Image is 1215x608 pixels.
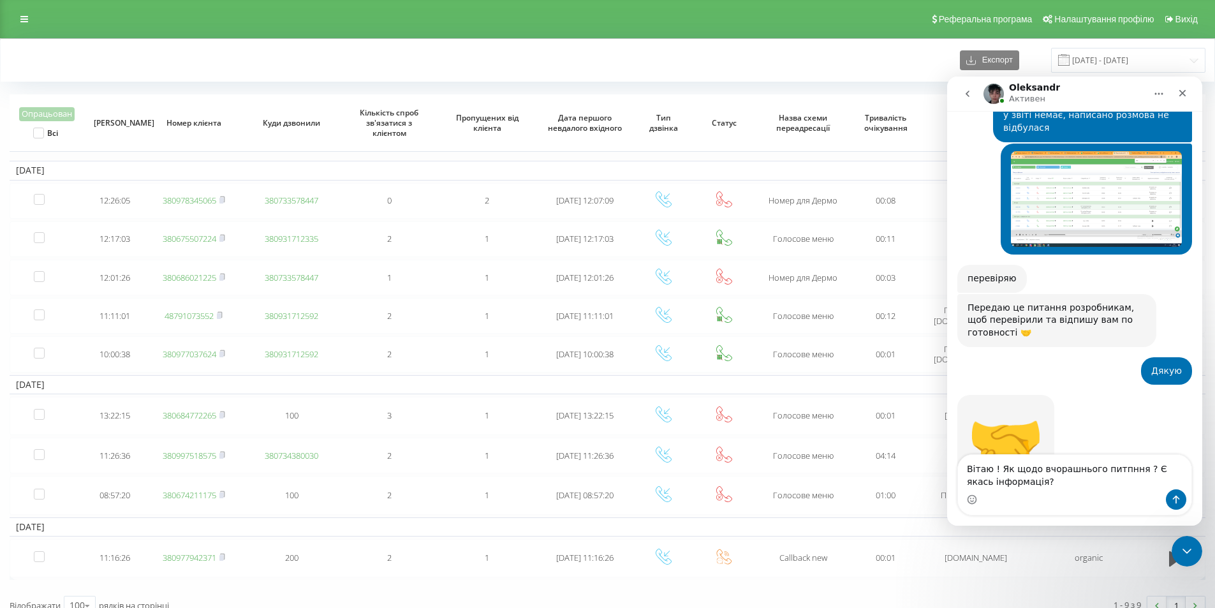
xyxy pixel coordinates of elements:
[265,195,318,206] a: 380733578447
[852,336,920,372] td: 00:01
[920,336,1033,372] td: Площадки (GMB, [DOMAIN_NAME] та ін)
[556,450,614,461] span: [DATE] 11:26:36
[387,310,392,322] span: 2
[85,260,145,295] td: 12:01:26
[485,233,489,244] span: 1
[10,517,1205,537] td: [DATE]
[920,476,1033,514] td: Прямий номер КС
[163,489,216,501] a: 380674211175
[852,438,920,473] td: 04:14
[163,272,216,283] a: 380686021225
[85,397,145,435] td: 13:22:15
[485,310,489,322] span: 1
[1172,536,1202,567] iframe: Intercom live chat
[754,298,851,334] td: Голосове меню
[387,410,392,421] span: 3
[754,183,851,219] td: Номер для Дермо
[852,539,920,577] td: 00:01
[852,221,920,257] td: 00:11
[449,113,526,133] span: Пропущених від клієнта
[1054,14,1154,24] span: Налаштування профілю
[485,410,489,421] span: 1
[1175,14,1198,24] span: Вихід
[165,310,214,322] a: 48791073552
[485,348,489,360] span: 1
[85,336,145,372] td: 10:00:38
[33,128,58,138] label: Всі
[931,118,1021,128] span: Джерело
[85,438,145,473] td: 11:26:36
[285,410,298,421] span: 100
[85,221,145,257] td: 12:17:03
[265,450,318,461] a: 380734380030
[642,113,685,133] span: Тип дзвінка
[765,113,841,133] span: Назва схеми переадресації
[852,298,920,334] td: 00:12
[253,118,330,128] span: Куди дзвонили
[163,410,216,421] a: 380684772265
[163,348,216,360] a: 380977037624
[163,552,216,563] a: 380977942371
[556,348,614,360] span: [DATE] 10:00:38
[94,118,136,128] span: [PERSON_NAME]
[265,272,318,283] a: 380733578447
[754,438,851,473] td: Голосове меню
[947,77,1202,526] iframe: Intercom live chat
[556,410,614,421] span: [DATE] 13:22:15
[387,450,392,461] span: 2
[920,397,1033,435] td: [DOMAIN_NAME]
[85,298,145,334] td: 11:11:01
[754,539,851,577] td: Callback new
[1033,539,1145,577] td: organic
[485,552,489,563] span: 1
[485,450,489,461] span: 1
[556,489,614,501] span: [DATE] 08:57:20
[754,397,851,435] td: Голосове меню
[920,539,1033,577] td: [DOMAIN_NAME]
[387,489,392,501] span: 2
[265,348,318,360] a: 380931712592
[85,183,145,219] td: 12:26:05
[754,336,851,372] td: Голосове меню
[285,552,298,563] span: 200
[387,272,392,283] span: 1
[163,195,216,206] a: 380978345065
[265,233,318,244] a: 380931712335
[754,476,851,514] td: Голосове меню
[556,310,614,322] span: [DATE] 11:11:01
[939,14,1033,24] span: Реферальна програма
[10,161,1205,180] td: [DATE]
[920,438,1033,473] td: google
[85,476,145,514] td: 08:57:20
[852,260,920,295] td: 00:03
[754,260,851,295] td: Номер для Дермо
[754,221,851,257] td: Голосове меню
[960,50,1019,70] button: Експорт
[485,489,489,501] span: 1
[156,118,232,128] span: Номер клієнта
[163,450,216,461] a: 380997518575
[556,552,614,563] span: [DATE] 11:16:26
[387,195,392,206] span: 0
[163,233,216,244] a: 380675507224
[285,489,298,501] span: 100
[556,233,614,244] span: [DATE] 12:17:03
[85,539,145,577] td: 11:16:26
[861,113,911,133] span: Тривалість очікування
[976,56,1013,65] span: Експорт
